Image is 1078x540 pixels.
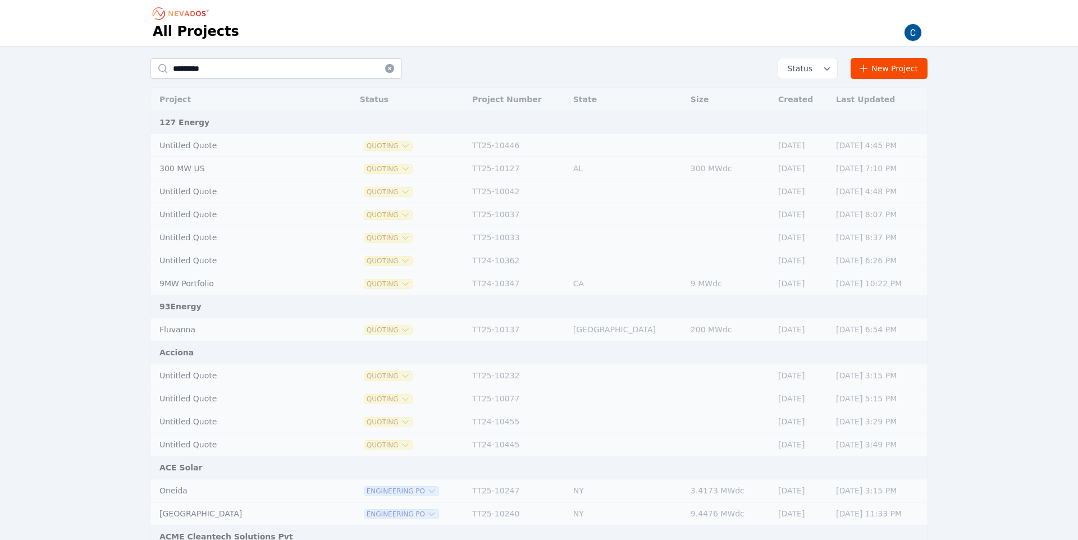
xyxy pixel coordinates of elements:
[568,157,685,180] td: AL
[773,364,830,387] td: [DATE]
[150,364,326,387] td: Untitled Quote
[467,479,568,502] td: TT25-10247
[150,364,928,387] tr: Untitled QuoteQuotingTT25-10232[DATE][DATE] 3:15 PM
[773,203,830,226] td: [DATE]
[467,410,568,433] td: TT24-10455
[685,479,773,502] td: 3.4173 MWdc
[150,318,326,341] td: Fluvanna
[773,134,830,157] td: [DATE]
[150,226,928,249] tr: Untitled QuoteQuotingTT25-10033[DATE][DATE] 8:37 PM
[150,433,928,456] tr: Untitled QuoteQuotingTT24-10445[DATE][DATE] 3:49 PM
[364,372,412,381] span: Quoting
[364,487,438,496] button: Engineering PO
[150,111,928,134] td: 127 Energy
[150,410,326,433] td: Untitled Quote
[773,88,830,111] th: Created
[568,272,685,295] td: CA
[364,141,412,150] button: Quoting
[830,387,928,410] td: [DATE] 5:15 PM
[904,24,922,42] img: Carmen Brooks
[364,395,412,404] button: Quoting
[467,272,568,295] td: TT24-10347
[467,387,568,410] td: TT25-10077
[364,326,412,335] span: Quoting
[150,249,928,272] tr: Untitled QuoteQuotingTT24-10362[DATE][DATE] 6:26 PM
[830,479,928,502] td: [DATE] 3:15 PM
[773,226,830,249] td: [DATE]
[830,318,928,341] td: [DATE] 6:54 PM
[150,318,928,341] tr: FluvannaQuotingTT25-10137[GEOGRAPHIC_DATA]200 MWdc[DATE][DATE] 6:54 PM
[467,433,568,456] td: TT24-10445
[354,88,467,111] th: Status
[685,88,773,111] th: Size
[467,502,568,525] td: TT25-10240
[467,364,568,387] td: TT25-10232
[830,88,928,111] th: Last Updated
[364,164,412,173] button: Quoting
[364,234,412,242] button: Quoting
[830,433,928,456] td: [DATE] 3:49 PM
[364,187,412,196] button: Quoting
[830,364,928,387] td: [DATE] 3:15 PM
[150,203,928,226] tr: Untitled QuoteQuotingTT25-10037[DATE][DATE] 8:07 PM
[685,272,773,295] td: 9 MWdc
[568,502,685,525] td: NY
[150,180,928,203] tr: Untitled QuoteQuotingTT25-10042[DATE][DATE] 4:48 PM
[773,157,830,180] td: [DATE]
[150,479,326,502] td: Oneida
[150,387,326,410] td: Untitled Quote
[467,249,568,272] td: TT24-10362
[150,456,928,479] td: ACE Solar
[773,180,830,203] td: [DATE]
[773,502,830,525] td: [DATE]
[364,418,412,427] span: Quoting
[851,58,928,79] a: New Project
[364,510,438,519] span: Engineering PO
[153,22,239,40] h1: All Projects
[364,210,412,219] button: Quoting
[150,134,928,157] tr: Untitled QuoteQuotingTT25-10446[DATE][DATE] 4:45 PM
[150,433,326,456] td: Untitled Quote
[467,134,568,157] td: TT25-10446
[773,410,830,433] td: [DATE]
[467,180,568,203] td: TT25-10042
[150,249,326,272] td: Untitled Quote
[830,502,928,525] td: [DATE] 11:33 PM
[150,134,326,157] td: Untitled Quote
[150,502,928,525] tr: [GEOGRAPHIC_DATA]Engineering POTT25-10240NY9.4476 MWdc[DATE][DATE] 11:33 PM
[773,318,830,341] td: [DATE]
[150,157,928,180] tr: 300 MW USQuotingTT25-10127AL300 MWdc[DATE][DATE] 7:10 PM
[685,157,773,180] td: 300 MWdc
[150,157,326,180] td: 300 MW US
[467,157,568,180] td: TT25-10127
[830,249,928,272] td: [DATE] 6:26 PM
[467,318,568,341] td: TT25-10137
[830,226,928,249] td: [DATE] 8:37 PM
[467,203,568,226] td: TT25-10037
[150,203,326,226] td: Untitled Quote
[685,502,773,525] td: 9.4476 MWdc
[150,272,928,295] tr: 9MW PortfolioQuotingTT24-10347CA9 MWdc[DATE][DATE] 10:22 PM
[773,249,830,272] td: [DATE]
[773,387,830,410] td: [DATE]
[150,180,326,203] td: Untitled Quote
[830,410,928,433] td: [DATE] 3:29 PM
[150,341,928,364] td: Acciona
[467,226,568,249] td: TT25-10033
[830,180,928,203] td: [DATE] 4:48 PM
[778,58,837,79] button: Status
[568,88,685,111] th: State
[830,157,928,180] td: [DATE] 7:10 PM
[830,134,928,157] td: [DATE] 4:45 PM
[467,88,568,111] th: Project Number
[364,441,412,450] button: Quoting
[364,280,412,289] button: Quoting
[773,479,830,502] td: [DATE]
[364,257,412,266] span: Quoting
